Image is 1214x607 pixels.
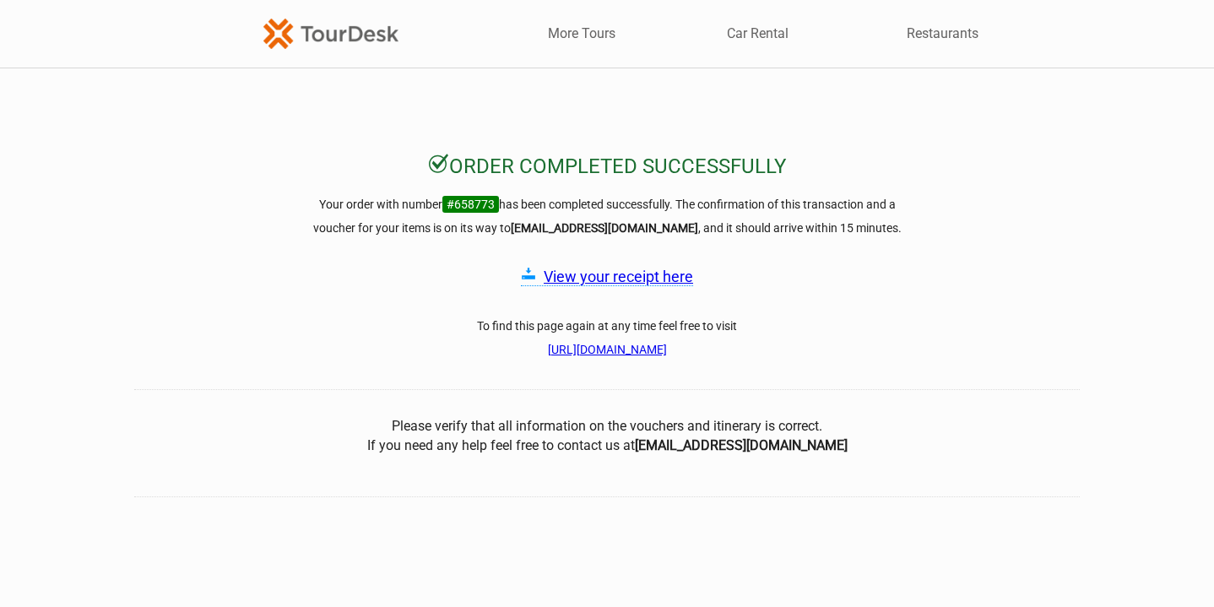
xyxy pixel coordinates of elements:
center: Please verify that all information on the vouchers and itinerary is correct. If you need any help... [134,417,1080,455]
a: View your receipt here [544,268,693,285]
span: #658773 [442,196,499,213]
h3: To find this page again at any time feel free to visit [303,314,911,361]
b: [EMAIL_ADDRESS][DOMAIN_NAME] [635,437,848,453]
strong: [EMAIL_ADDRESS][DOMAIN_NAME] [511,221,698,235]
h3: Your order with number has been completed successfully. The confirmation of this transaction and ... [303,192,911,240]
a: [URL][DOMAIN_NAME] [548,343,667,356]
a: Car Rental [727,24,789,43]
a: Restaurants [907,24,978,43]
a: More Tours [548,24,615,43]
img: TourDesk-logo-td-orange-v1.png [263,19,398,48]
